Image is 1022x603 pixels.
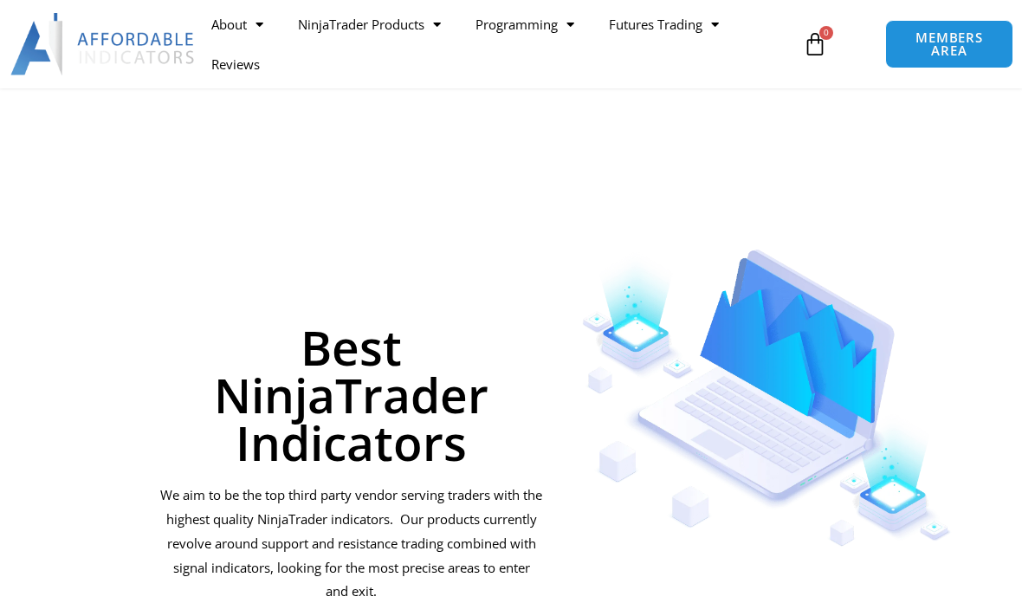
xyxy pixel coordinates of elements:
[194,4,797,84] nav: Menu
[582,250,952,547] img: Indicators 1 | Affordable Indicators – NinjaTrader
[281,4,458,44] a: NinjaTrader Products
[885,20,1012,68] a: MEMBERS AREA
[458,4,592,44] a: Programming
[903,31,994,57] span: MEMBERS AREA
[777,19,853,69] a: 0
[592,4,736,44] a: Futures Trading
[819,26,833,40] span: 0
[194,44,277,84] a: Reviews
[10,13,197,75] img: LogoAI | Affordable Indicators – NinjaTrader
[160,323,542,466] h1: Best NinjaTrader Indicators
[194,4,281,44] a: About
